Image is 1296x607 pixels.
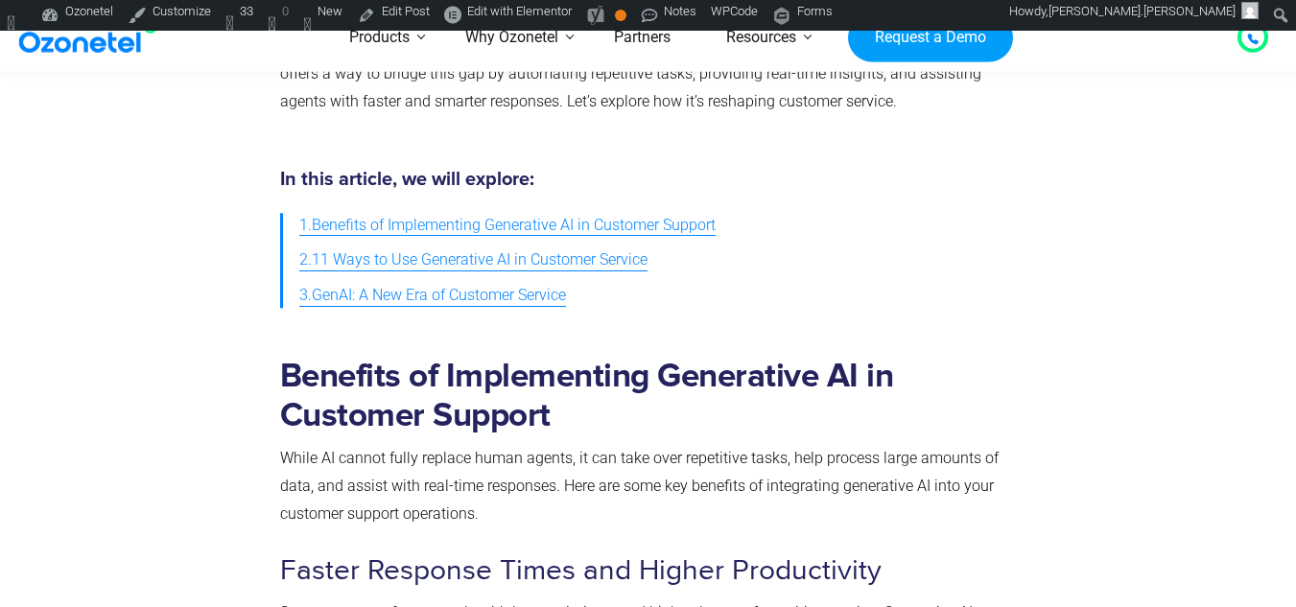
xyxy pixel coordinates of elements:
a: 3.GenAI: A New Era of Customer Service [299,278,566,314]
a: Why Ozonetel [437,4,586,72]
a: Resources [698,4,824,72]
h5: In this article, we will explore: [280,170,1008,189]
h2: Benefits of Implementing Generative AI in Customer Support [280,357,1008,435]
a: Partners [586,4,698,72]
a: 2.11 Ways to Use Generative AI in Customer Service [299,243,648,278]
span: 1.Benefits of Implementing Generative AI in Customer Support [299,212,716,240]
p: For businesses, meeting these expectations is costly and complex, especially at scale. Generative... [280,33,1008,115]
span: 3.GenAI: A New Era of Customer Service [299,282,566,310]
a: Products [321,4,437,72]
h3: Faster Response Times and Higher Productivity [280,552,1008,590]
span: Edit with Elementor [467,4,572,18]
div: OK [615,10,626,21]
span: [PERSON_NAME].[PERSON_NAME] [1049,4,1236,18]
a: Request a Demo [848,12,1012,62]
span: 2.11 Ways to Use Generative AI in Customer Service [299,246,648,274]
p: While AI cannot fully replace human agents, it can take over repetitive tasks, help process large... [280,445,1008,527]
a: 1.Benefits of Implementing Generative AI in Customer Support [299,208,716,244]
